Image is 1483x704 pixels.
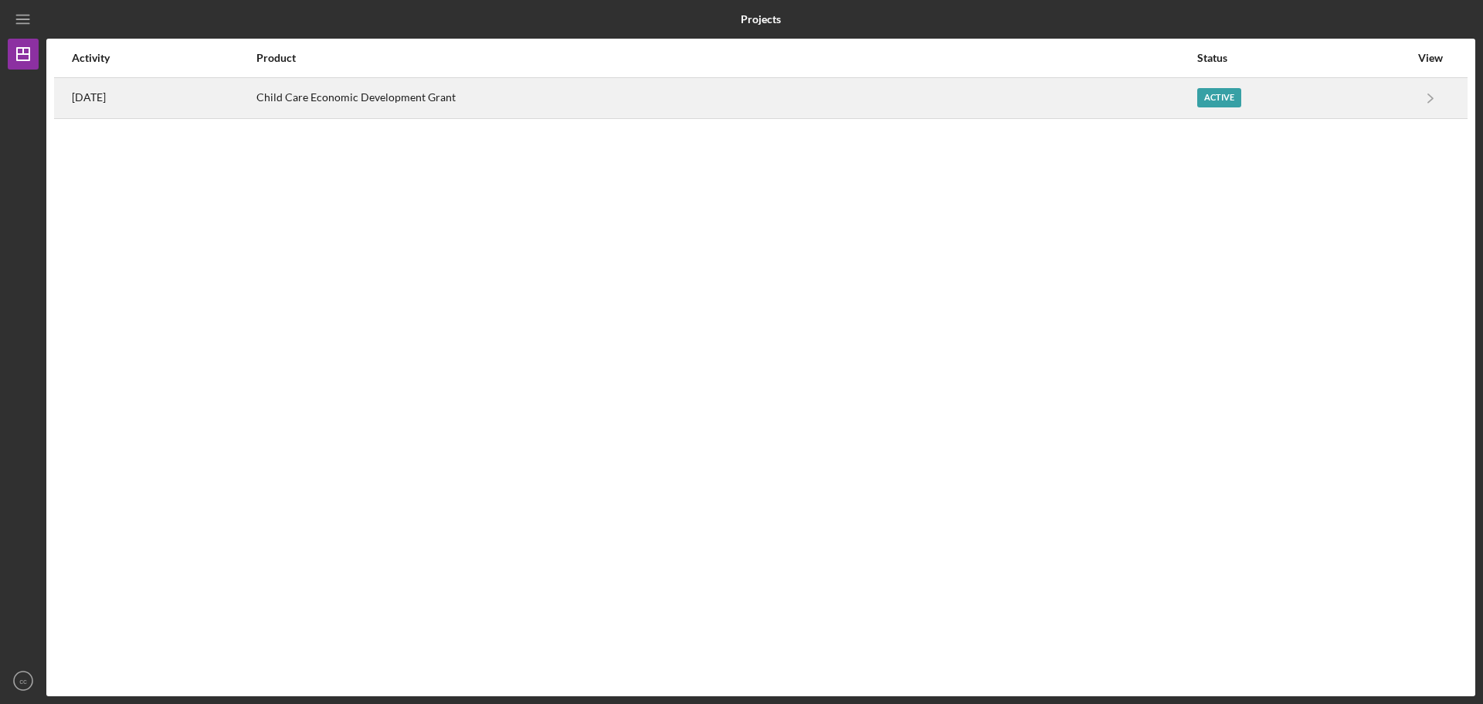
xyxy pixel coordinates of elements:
button: cc [8,665,39,696]
time: 2025-07-13 12:11 [72,91,106,104]
text: cc [19,677,27,685]
div: Activity [72,52,255,64]
div: Status [1197,52,1410,64]
div: Product [256,52,1196,64]
div: Active [1197,88,1241,107]
div: Child Care Economic Development Grant [256,79,1196,117]
div: View [1411,52,1450,64]
b: Projects [741,13,781,26]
